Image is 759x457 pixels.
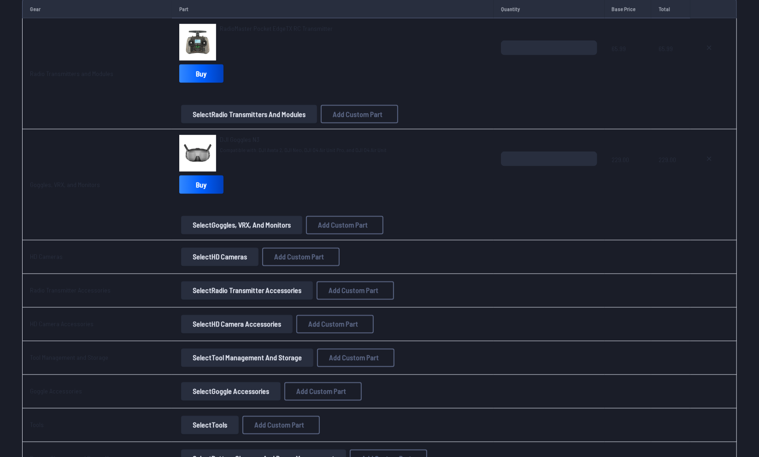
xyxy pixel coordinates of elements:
[30,181,100,188] a: Goggles, VRX, and Monitors
[179,105,319,123] a: SelectRadio Transmitters and Modules
[220,146,387,153] span: Compatible with: DJI Avata 2, DJI Neo, DJI O4 Air Unit Pro, and DJI O4 Air Unit
[220,135,387,144] a: DJI Goggles N3
[181,281,313,300] button: SelectRadio Transmitter Accessories
[179,315,294,334] a: SelectHD Camera Accessories
[612,152,644,196] span: 229.00
[220,135,259,143] span: DJI Goggles N3
[329,354,379,362] span: Add Custom Part
[220,24,333,33] a: RadioMaster Pocket EdgeTX RC Transmitter
[296,388,346,395] span: Add Custom Part
[30,387,82,395] a: Goggle Accessories
[30,354,108,362] a: Tool Management and Storage
[220,24,333,32] span: RadioMaster Pocket EdgeTX RC Transmitter
[30,287,111,294] a: Radio Transmitter Accessories
[242,416,320,434] button: Add Custom Part
[612,41,644,85] span: 65.99
[274,253,324,261] span: Add Custom Part
[254,422,304,429] span: Add Custom Part
[284,382,362,401] button: Add Custom Part
[179,281,315,300] a: SelectRadio Transmitter Accessories
[317,281,394,300] button: Add Custom Part
[181,349,313,367] button: SelectTool Management and Storage
[181,382,281,401] button: SelectGoggle Accessories
[179,382,282,401] a: SelectGoggle Accessories
[30,70,113,77] a: Radio Transmitters and Modules
[262,248,340,266] button: Add Custom Part
[181,315,293,334] button: SelectHD Camera Accessories
[179,135,216,172] img: image
[181,248,259,266] button: SelectHD Cameras
[296,315,374,334] button: Add Custom Part
[321,105,398,123] button: Add Custom Part
[306,216,383,234] button: Add Custom Part
[333,111,382,118] span: Add Custom Part
[329,287,378,294] span: Add Custom Part
[30,320,94,328] a: HD Camera Accessories
[659,152,683,196] span: 229.00
[30,421,44,429] a: Tools
[179,416,241,434] a: SelectTools
[317,349,394,367] button: Add Custom Part
[179,176,224,194] a: Buy
[30,253,63,261] a: HD Cameras
[179,349,315,367] a: SelectTool Management and Storage
[181,105,317,123] button: SelectRadio Transmitters and Modules
[318,222,368,229] span: Add Custom Part
[181,216,302,234] button: SelectGoggles, VRX, and Monitors
[308,321,358,328] span: Add Custom Part
[181,416,239,434] button: SelectTools
[179,248,260,266] a: SelectHD Cameras
[179,64,224,83] a: Buy
[179,216,304,234] a: SelectGoggles, VRX, and Monitors
[659,41,683,85] span: 65.99
[179,24,216,61] img: image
